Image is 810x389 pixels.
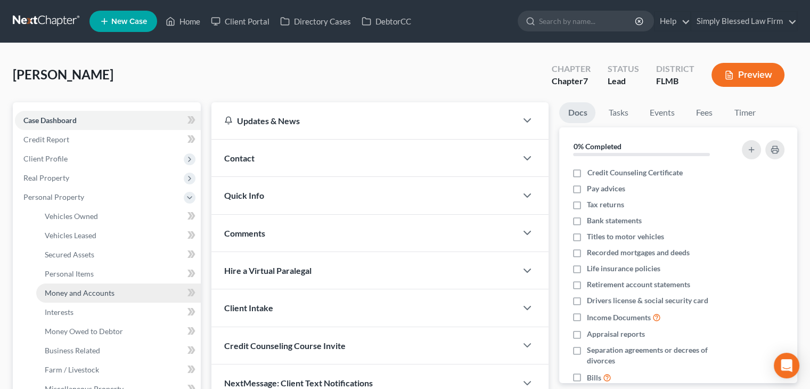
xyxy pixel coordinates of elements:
div: FLMB [656,75,694,87]
input: Search by name... [539,11,636,31]
span: Business Related [45,346,100,355]
span: Secured Assets [45,250,94,259]
div: Open Intercom Messenger [774,353,799,378]
span: Interests [45,307,73,317]
div: Updates & News [224,115,504,126]
span: Quick Info [224,190,264,200]
span: Pay advices [587,183,625,194]
span: Client Intake [224,303,273,313]
span: Hire a Virtual Paralegal [224,265,312,275]
span: Credit Report [23,135,69,144]
a: Events [641,102,683,123]
a: Secured Assets [36,245,201,264]
span: Credit Counseling Course Invite [224,341,346,351]
a: Fees [687,102,721,123]
div: Lead [608,75,639,87]
span: Income Documents [587,312,651,323]
span: 7 [583,76,588,86]
span: Credit Counseling Certificate [587,167,682,178]
button: Preview [711,63,784,87]
span: NextMessage: Client Text Notifications [224,378,373,388]
span: [PERSON_NAME] [13,67,113,82]
span: Money and Accounts [45,288,114,297]
span: Retirement account statements [587,279,690,290]
a: Vehicles Owned [36,207,201,226]
a: Docs [559,102,595,123]
span: Farm / Livestock [45,365,99,374]
span: Real Property [23,173,69,182]
div: Status [608,63,639,75]
a: Help [654,12,690,31]
span: Vehicles Leased [45,231,96,240]
a: Personal Items [36,264,201,283]
a: Money Owed to Debtor [36,322,201,341]
a: Tasks [600,102,636,123]
a: Business Related [36,341,201,360]
span: New Case [111,18,147,26]
a: Credit Report [15,130,201,149]
a: DebtorCC [356,12,416,31]
a: Directory Cases [275,12,356,31]
div: Chapter [552,63,591,75]
span: Bank statements [587,215,642,226]
a: Case Dashboard [15,111,201,130]
span: Life insurance policies [587,263,660,274]
strong: 0% Completed [573,142,621,151]
div: Chapter [552,75,591,87]
span: Titles to motor vehicles [587,231,664,242]
a: Money and Accounts [36,283,201,303]
a: Home [160,12,206,31]
span: Separation agreements or decrees of divorces [587,345,729,366]
span: Money Owed to Debtor [45,327,123,336]
span: Personal Property [23,192,84,201]
a: Timer [725,102,764,123]
span: Bills [587,372,601,383]
span: Personal Items [45,269,94,278]
a: Interests [36,303,201,322]
div: District [656,63,694,75]
a: Simply Blessed Law Firm [691,12,797,31]
a: Client Portal [206,12,275,31]
span: Case Dashboard [23,116,77,125]
span: Recorded mortgages and deeds [587,247,690,258]
a: Vehicles Leased [36,226,201,245]
span: Contact [224,153,255,163]
span: Client Profile [23,154,68,163]
span: Appraisal reports [587,329,645,339]
span: Vehicles Owned [45,212,98,221]
span: Comments [224,228,265,238]
span: Drivers license & social security card [587,295,708,306]
a: Farm / Livestock [36,360,201,379]
span: Tax returns [587,199,624,210]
